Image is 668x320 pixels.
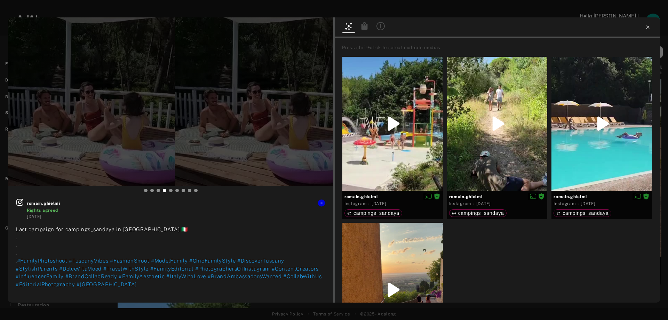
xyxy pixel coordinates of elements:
time: 2025-07-20T08:15:48.000Z [581,201,595,206]
span: Last campaign for campings_sandaya in [GEOGRAPHIC_DATA] 🇮🇹 . . . . [16,226,188,264]
span: #ContentCreators [272,266,319,272]
span: Rights agreed [27,208,58,213]
button: Disable diffusion on this media [528,193,538,200]
span: romain.ghielmi [554,194,650,200]
span: #FamilyPhotoshoot [17,258,67,264]
span: · [473,201,475,207]
span: romain.ghielmi [449,194,546,200]
span: campings_sandaya [458,210,504,216]
div: campings_sandaya [452,211,504,216]
button: Disable diffusion on this media [633,193,643,200]
span: #CollabWithUs [283,273,321,279]
span: Rights agreed [434,194,440,199]
span: #FashionShoot [110,258,149,264]
time: 2025-07-20T08:15:48.000Z [476,201,491,206]
div: Widget de chat [633,287,668,320]
span: #[GEOGRAPHIC_DATA] [77,281,137,287]
span: #DiscoverTuscany [237,258,284,264]
span: Rights agreed [643,194,649,199]
span: romain.ghielmi [344,194,441,200]
div: Press shift+click to select multiple medias [342,44,658,51]
span: #ChicFamilyStyle [189,258,236,264]
span: · [368,201,370,207]
span: #PhotographersOfInstagram [195,266,270,272]
time: 2025-07-20T08:15:48.000Z [27,214,41,219]
span: campings_sandaya [563,210,609,216]
span: #InfluencerFamily [16,273,64,279]
span: #EditorialPhotography [16,281,75,287]
span: campings_sandaya [353,210,399,216]
span: romain.ghielmi [27,200,326,206]
button: Disable diffusion on this media [423,193,434,200]
iframe: Chat Widget [633,287,668,320]
span: #TuscanyVibes [69,258,108,264]
div: campings_sandaya [556,211,609,216]
span: #BrandAmbassadorsWanted [208,273,282,279]
span: Rights agreed [538,194,544,199]
span: #StylishParents [16,266,58,272]
span: #FamilyAesthetic [119,273,165,279]
span: · [578,201,579,207]
span: #ModelFamily [151,258,188,264]
span: #TravelWithStyle [103,266,149,272]
span: #FamilyEditorial [150,266,193,272]
div: Instagram [344,201,366,207]
span: #DolceVitaMood [59,266,102,272]
span: #ItalyWithLove [166,273,206,279]
div: Instagram [449,201,471,207]
div: Instagram [554,201,575,207]
span: #BrandCollabReady [65,273,117,279]
div: campings_sandaya [347,211,399,216]
time: 2025-07-20T08:15:48.000Z [372,201,386,206]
